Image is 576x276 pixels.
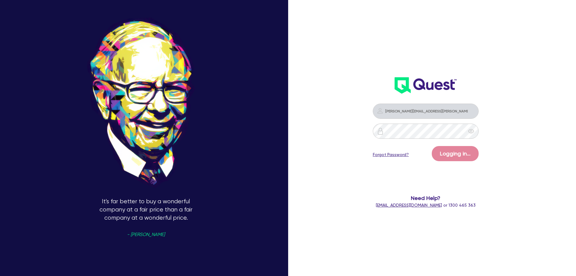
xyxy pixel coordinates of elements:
span: eye [468,128,474,134]
input: Email address [373,104,479,119]
a: [EMAIL_ADDRESS][DOMAIN_NAME] [376,203,442,208]
a: Forgot Password? [373,151,409,158]
img: icon-password [377,128,384,135]
button: Logging in... [432,146,479,161]
span: Need Help? [349,194,503,202]
span: or 1300 465 363 [376,203,476,208]
img: icon-password [376,107,384,115]
img: wH2k97JdezQIQAAAABJRU5ErkJggg== [395,77,457,94]
span: - [PERSON_NAME] [127,232,165,237]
